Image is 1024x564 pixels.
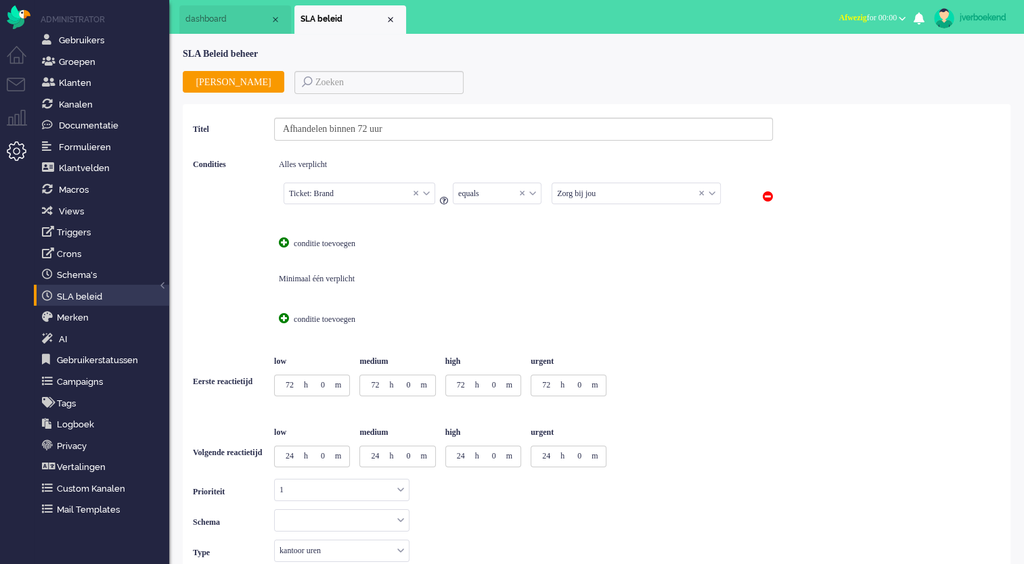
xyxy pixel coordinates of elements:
span: AI [59,334,67,344]
label: m [592,451,598,461]
button: Afwezigfor 00:00 [830,8,914,28]
img: avatar [934,8,954,28]
a: Crons [39,246,169,261]
li: Supervisor menu [7,110,37,140]
span: Gebruikers [59,35,104,45]
a: Gebruikerstatussen [39,352,169,367]
p: medium [359,344,435,368]
label: Titel [193,114,274,145]
a: Klantvelden [39,160,169,175]
span: Klanten [59,78,91,88]
span: SLA beleid [300,14,385,25]
input: Minutes [393,377,420,392]
p: urgent [531,415,606,439]
a: Formulieren [39,139,169,154]
li: Afwezigfor 00:00 [830,4,914,34]
a: Tags [39,396,169,410]
label: h [389,451,393,461]
label: m [506,380,512,390]
label: h [475,380,479,390]
label: Volgende reactietijd [193,438,274,468]
a: Klanten [39,75,169,90]
div: Alles verplicht [279,149,773,180]
span: Groepen [59,57,95,67]
a: Gebruikers [39,32,169,47]
a: Vertalingen [39,459,169,474]
label: m [420,380,426,390]
span: Afwezig [839,13,866,22]
input: Hours [362,377,389,392]
div: Close tab [385,14,396,25]
p: high [445,415,521,439]
li: Admin menu [7,141,37,172]
input: Hours [533,377,560,392]
label: Condities [193,145,274,335]
input: Minutes [479,377,506,392]
li: Dashboard [179,5,291,34]
button: [PERSON_NAME] [183,71,284,93]
input: Hours [448,377,475,392]
p: low [274,415,350,439]
div: Minimaal één verplicht [279,264,773,294]
a: Merken [39,310,169,325]
label: m [420,451,426,461]
li: Administrator [41,14,169,25]
label: h [389,380,393,390]
input: Zoeken [294,71,464,94]
label: m [335,451,341,461]
span: Formulieren [59,142,111,152]
input: Minutes [479,448,506,463]
label: h [560,451,564,461]
span: Views [59,206,84,216]
div: conditie toevoegen [279,304,380,335]
a: Campaigns [39,374,169,389]
span: Macros [59,185,89,195]
label: Schema [193,507,274,538]
span: Klantvelden [59,163,110,173]
input: Minutes [564,377,592,392]
li: Dashboard menu [7,46,37,76]
input: Minutes [308,448,335,463]
a: Kanalen [39,97,169,112]
a: jverboekend [931,8,1010,28]
label: Prioriteit [193,477,274,507]
label: h [475,451,479,461]
a: Ai [39,331,169,346]
a: Custom Kanalen [39,481,169,496]
a: Macros [39,182,169,197]
a: Documentatie [39,118,169,133]
label: Eerste reactietijd [193,367,274,397]
input: Minutes [308,377,335,392]
span: Kanalen [59,99,93,110]
input: Minutes [393,448,420,463]
label: h [304,451,308,461]
p: low [274,344,350,368]
a: Triggers [39,225,169,239]
p: urgent [531,344,606,368]
div: jverboekend [960,11,1010,24]
input: Minutes [564,448,592,463]
a: Views [39,204,169,218]
a: Omnidesk [7,9,30,19]
div: SLA Beleid beheer [183,47,1010,61]
span: dashboard [185,14,270,25]
a: SLA beleid [39,289,169,304]
label: h [304,380,308,390]
p: high [445,344,521,368]
label: m [592,380,598,390]
div: conditie toevoegen [279,229,380,259]
a: Privacy [39,438,169,453]
li: Tickets menu [7,78,37,108]
input: Hours [448,448,475,463]
input: Hours [277,377,304,392]
input: Hours [533,448,560,463]
div: Close tab [270,14,281,25]
a: Mail Templates [39,502,169,517]
span: Documentatie [59,120,118,131]
p: medium [359,415,435,439]
input: Hours [277,448,304,463]
li: slas [294,5,406,34]
label: m [335,380,341,390]
a: Schema's [39,267,169,282]
a: Logboek [39,417,169,431]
